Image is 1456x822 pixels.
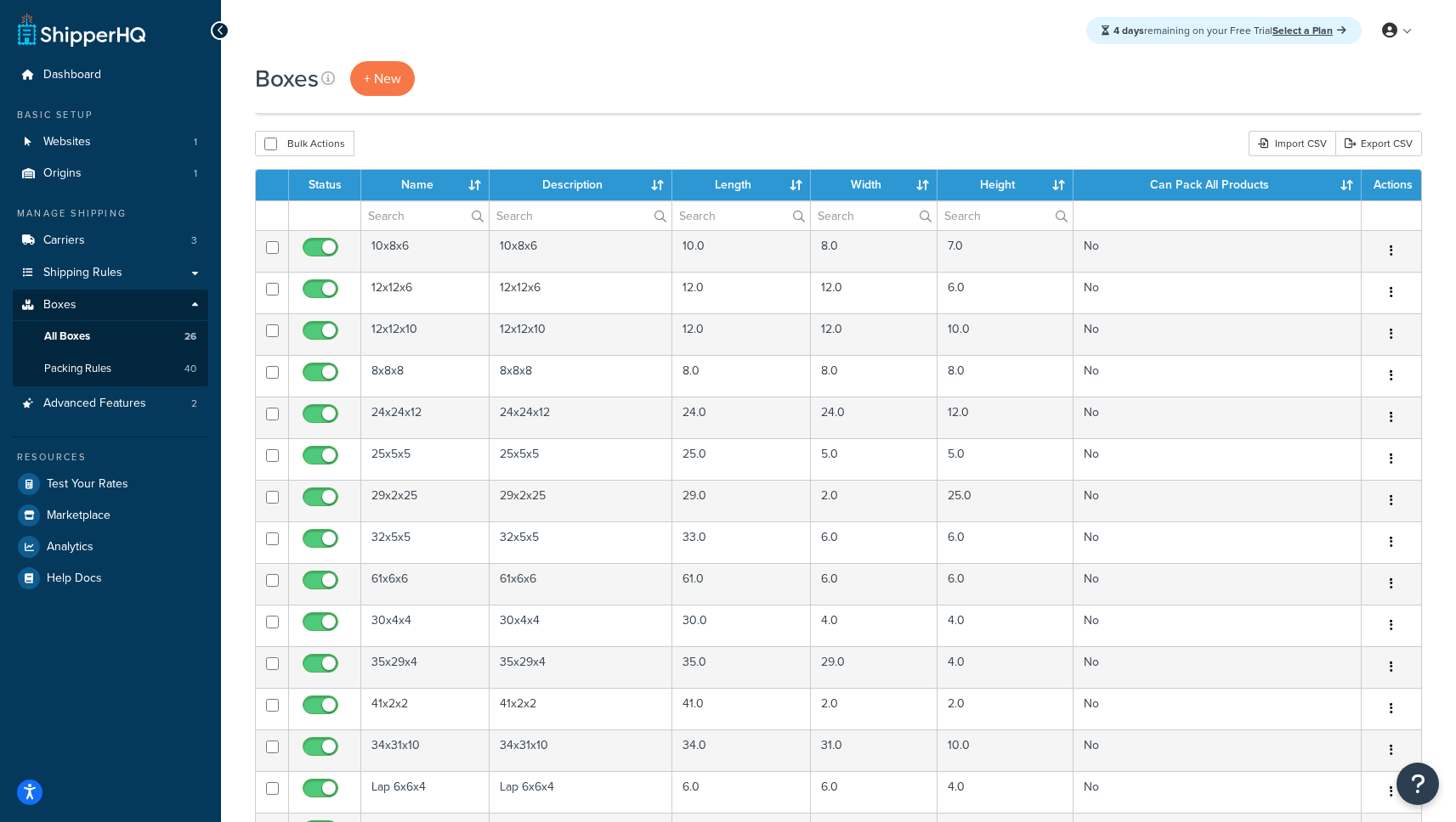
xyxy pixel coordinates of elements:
td: No [1074,771,1362,813]
a: Export CSV [1335,131,1422,156]
span: Carriers [43,234,85,248]
td: No [1074,313,1362,355]
td: 2.0 [811,480,938,521]
td: 6.0 [811,771,938,813]
th: Height : activate to sort column ascending [938,170,1074,200]
td: 12x12x10 [361,313,490,355]
a: Marketplace [13,500,208,531]
a: Boxes [13,290,208,321]
td: 12x12x6 [361,272,490,313]
td: No [1074,480,1362,521]
li: Packing Rules [13,353,208,385]
td: 12x12x6 [490,272,672,313]
td: No [1074,729,1362,771]
th: Status [289,170,361,200]
span: 26 [184,329,196,344]
th: Actions [1362,170,1421,200]
td: 30x4x4 [361,605,490,646]
th: Name : activate to sort column ascending [361,170,490,200]
td: 10.0 [938,313,1074,355]
td: 41x2x2 [361,688,490,729]
td: 61x6x6 [361,563,490,605]
td: 24x24x12 [490,397,672,438]
td: 4.0 [938,771,1074,813]
td: 8.0 [811,355,938,397]
td: 6.0 [938,272,1074,313]
td: Lap 6x6x4 [490,771,672,813]
td: 6.0 [938,563,1074,605]
span: Origins [43,166,82,181]
td: 12.0 [938,397,1074,438]
td: 32x5x5 [361,521,490,563]
td: No [1074,355,1362,397]
td: 8.0 [811,230,938,272]
td: 2.0 [811,688,938,729]
td: No [1074,688,1362,729]
li: Dashboard [13,59,208,91]
a: Test Your Rates [13,469,208,499]
input: Search [361,201,489,230]
td: 6.0 [811,563,938,605]
li: Origins [13,158,208,189]
td: Lap 6x6x4 [361,771,490,813]
td: No [1074,646,1362,688]
td: 8x8x8 [361,355,490,397]
span: 40 [184,362,196,376]
td: 12.0 [672,313,811,355]
input: Search [811,201,938,230]
a: Packing Rules 40 [13,353,208,385]
td: 25.0 [672,438,811,480]
td: No [1074,230,1362,272]
td: No [1074,605,1362,646]
button: Bulk Actions [255,131,354,156]
td: 8.0 [938,355,1074,397]
td: No [1074,438,1362,480]
a: Help Docs [13,563,208,594]
td: 24.0 [672,397,811,438]
td: 61x6x6 [490,563,672,605]
span: Boxes [43,298,76,312]
th: Width : activate to sort column ascending [811,170,938,200]
td: 41x2x2 [490,688,672,729]
td: 12.0 [811,272,938,313]
td: 5.0 [811,438,938,480]
li: Analytics [13,532,208,562]
a: Websites 1 [13,127,208,158]
a: Shipping Rules [13,257,208,289]
span: Websites [43,135,91,149]
td: 7.0 [938,230,1074,272]
td: 2.0 [938,688,1074,729]
span: Advanced Features [43,397,146,411]
td: 30.0 [672,605,811,646]
span: Shipping Rules [43,266,122,280]
div: Resources [13,450,208,464]
td: 41.0 [672,688,811,729]
td: 8.0 [672,355,811,397]
button: Open Resource Center [1397,763,1439,805]
td: 4.0 [811,605,938,646]
a: Advanced Features 2 [13,388,208,419]
input: Search [938,201,1073,230]
td: 12.0 [672,272,811,313]
td: 4.0 [938,605,1074,646]
input: Search [672,201,810,230]
td: No [1074,272,1362,313]
td: 8x8x8 [490,355,672,397]
span: 3 [191,234,197,248]
div: Import CSV [1249,131,1335,156]
td: 24x24x12 [361,397,490,438]
td: 10.0 [672,230,811,272]
span: + New [364,69,401,88]
td: 25x5x5 [361,438,490,480]
span: Dashboard [43,68,101,82]
a: Carriers 3 [13,225,208,256]
span: Help Docs [47,571,102,586]
li: All Boxes [13,321,208,352]
td: 4.0 [938,646,1074,688]
td: 30x4x4 [490,605,672,646]
a: + New [350,61,415,96]
td: 61.0 [672,563,811,605]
